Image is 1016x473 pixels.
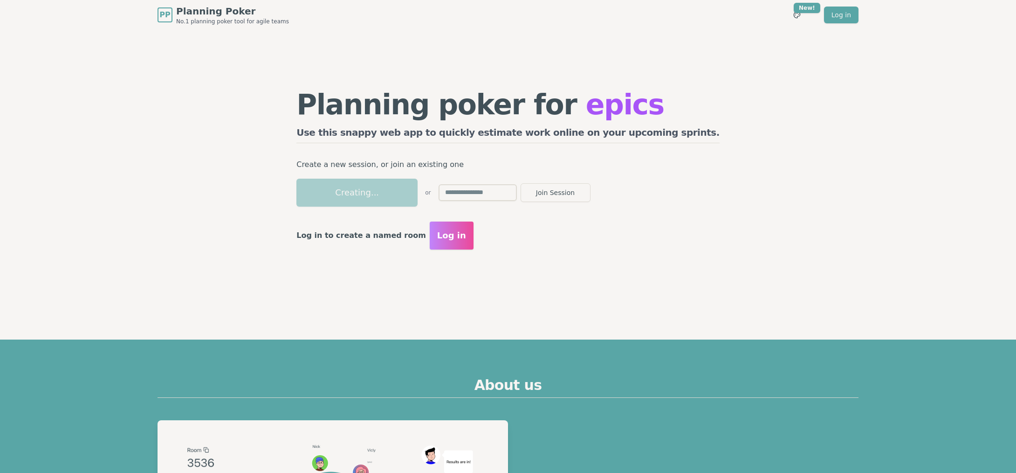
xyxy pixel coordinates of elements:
a: PPPlanning PokerNo.1 planning poker tool for agile teams [158,5,289,25]
button: Log in [430,222,474,250]
a: Log in [824,7,858,23]
span: Log in [437,229,466,242]
p: Create a new session, or join an existing one [296,158,720,171]
h2: About us [158,377,858,398]
h1: Planning poker for [296,90,720,118]
button: Join Session [521,183,590,202]
span: or [425,189,431,196]
h2: Use this snappy web app to quickly estimate work online on your upcoming sprints. [296,126,720,143]
span: PP [159,9,170,21]
p: Log in to create a named room [296,229,426,242]
div: New! [794,3,820,13]
span: Planning Poker [176,5,289,18]
span: epics [586,88,664,121]
button: New! [789,7,805,23]
span: No.1 planning poker tool for agile teams [176,18,289,25]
